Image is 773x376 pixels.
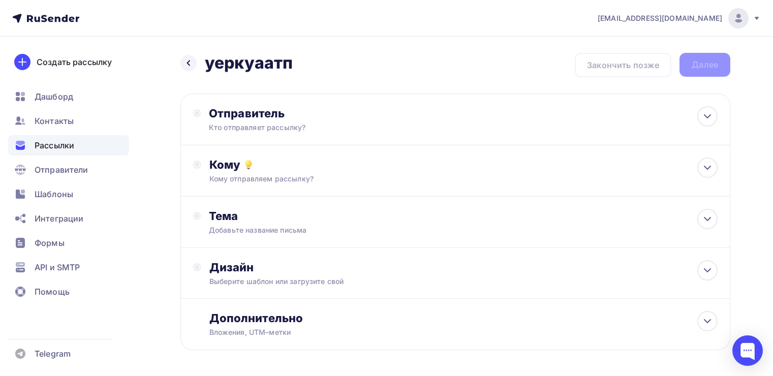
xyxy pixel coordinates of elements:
span: Контакты [35,115,74,127]
a: [EMAIL_ADDRESS][DOMAIN_NAME] [598,8,761,28]
div: Дизайн [209,260,718,274]
a: Шаблоны [8,184,129,204]
div: Дополнительно [209,311,718,325]
span: Помощь [35,286,70,298]
div: Тема [209,209,410,223]
div: Добавьте название письма [209,225,390,235]
div: Кому [209,158,718,172]
span: API и SMTP [35,261,80,273]
span: [EMAIL_ADDRESS][DOMAIN_NAME] [598,13,722,23]
div: Отправитель [209,106,429,120]
div: Кому отправляем рассылку? [209,174,667,184]
div: Вложения, UTM–метки [209,327,667,337]
a: Формы [8,233,129,253]
span: Интеграции [35,212,83,225]
div: Кто отправляет рассылку? [209,122,407,133]
div: Выберите шаблон или загрузите свой [209,276,667,287]
div: Создать рассылку [37,56,112,68]
h2: уеркуаатп [205,53,293,73]
a: Дашборд [8,86,129,107]
span: Рассылки [35,139,74,151]
a: Рассылки [8,135,129,155]
a: Отправители [8,160,129,180]
span: Отправители [35,164,88,176]
span: Дашборд [35,90,73,103]
a: Контакты [8,111,129,131]
span: Формы [35,237,65,249]
span: Telegram [35,348,71,360]
span: Шаблоны [35,188,73,200]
